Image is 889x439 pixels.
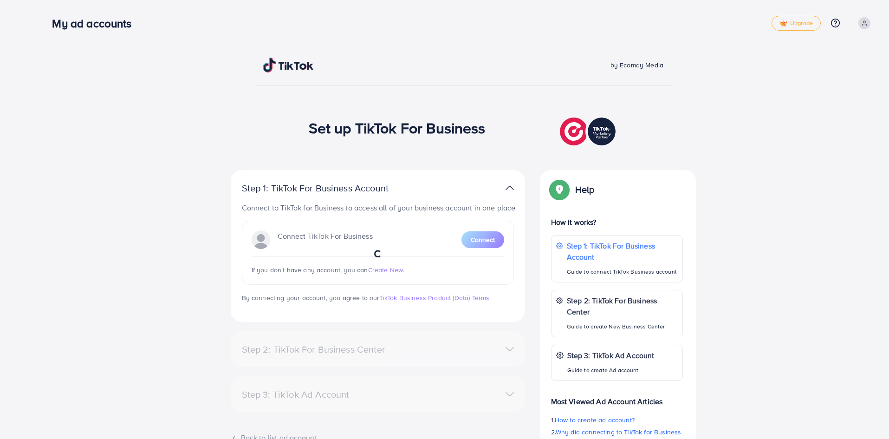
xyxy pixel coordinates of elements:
a: tickUpgrade [772,16,821,31]
img: TikTok [263,58,314,72]
p: Guide to create New Business Center [567,321,678,332]
p: 1. [551,414,683,426]
p: Guide to connect TikTok Business account [567,266,678,277]
p: Help [575,184,595,195]
p: Step 3: TikTok Ad Account [567,350,655,361]
p: Step 1: TikTok For Business Account [567,240,678,262]
h3: My ad accounts [52,17,139,30]
p: Step 1: TikTok For Business Account [242,183,418,194]
img: Popup guide [551,181,568,198]
img: TikTok partner [506,181,514,195]
p: Guide to create Ad account [567,365,655,376]
img: tick [779,20,787,27]
span: How to create ad account? [555,415,635,425]
span: by Ecomdy Media [610,60,663,70]
h1: Set up TikTok For Business [309,119,486,137]
p: Most Viewed Ad Account Articles [551,388,683,407]
img: TikTok partner [560,115,618,148]
p: Step 2: TikTok For Business Center [567,295,678,317]
p: How it works? [551,216,683,228]
span: Upgrade [779,20,813,27]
